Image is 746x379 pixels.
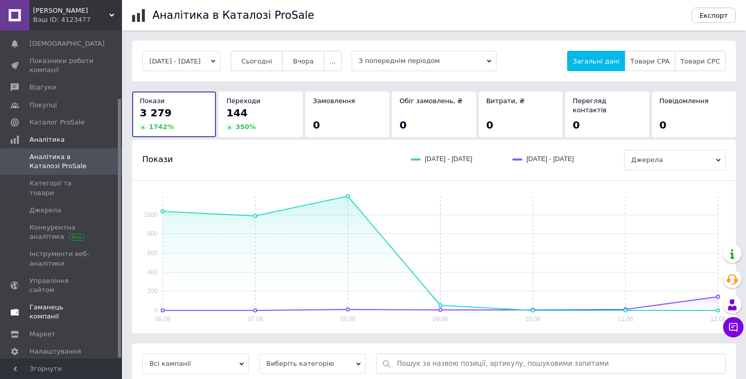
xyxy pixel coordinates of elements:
span: Гаманець компанії [29,303,94,321]
span: ФОП Немчинова Наталія [33,6,109,15]
span: Джерела [624,150,726,170]
span: Товари CPC [680,57,720,65]
span: 3 279 [140,107,172,119]
span: [DEMOGRAPHIC_DATA] [29,39,105,48]
span: Переходи [226,97,260,105]
span: Всі кампанії [142,354,249,374]
span: 0 [399,119,407,131]
text: 10.08 [525,315,541,323]
span: Маркет [29,330,55,339]
span: Налаштування [29,347,81,356]
span: Вчора [293,57,314,65]
text: 400 [147,269,158,276]
span: З попереднім періодом [352,51,496,71]
span: Покупці [29,101,57,110]
text: 07.08 [247,315,263,323]
span: Товари CPA [630,57,669,65]
span: Інструменти веб-аналітики [29,249,94,268]
span: Конкурентна аналітика [29,223,94,241]
text: 600 [147,249,158,257]
text: 06.08 [155,315,170,323]
span: Сьогодні [241,57,272,65]
span: Аналітика [29,135,65,144]
button: Вчора [282,51,324,71]
span: 0 [313,119,320,131]
span: ... [329,57,335,65]
text: 09.08 [432,315,448,323]
span: 350 % [235,123,256,131]
button: Товари CPA [625,51,675,71]
span: Повідомлення [660,97,709,105]
text: 200 [147,288,158,295]
span: 0 [573,119,580,131]
span: 0 [486,119,493,131]
text: 1000 [144,211,158,218]
button: ... [324,51,341,71]
button: Чат з покупцем [723,317,743,337]
button: [DATE] - [DATE] [142,51,221,71]
span: Виберіть категорію [259,354,366,374]
text: 800 [147,230,158,237]
span: 144 [226,107,247,119]
span: Управління сайтом [29,276,94,295]
text: 12.08 [710,315,726,323]
span: Показники роботи компанії [29,56,94,75]
span: Аналітика в Каталозі ProSale [29,152,94,171]
span: 0 [660,119,667,131]
button: Загальні дані [567,51,625,71]
span: Покази [140,97,165,105]
span: Обіг замовлень, ₴ [399,97,462,105]
span: Загальні дані [573,57,619,65]
button: Сьогодні [231,51,283,71]
span: Замовлення [313,97,355,105]
text: 08.08 [340,315,355,323]
span: Витрати, ₴ [486,97,525,105]
h1: Аналітика в Каталозі ProSale [152,9,314,21]
input: Пошук за назвою позиції, артикулу, пошуковими запитами [397,354,720,373]
button: Товари CPC [675,51,726,71]
span: Джерела [29,206,61,215]
span: Відгуки [29,83,56,92]
span: Перегляд контактів [573,97,607,114]
text: 11.08 [618,315,633,323]
div: Ваш ID: 4123477 [33,15,122,24]
span: 1742 % [149,123,174,131]
span: Покази [142,154,173,165]
text: 0 [154,307,158,314]
span: Експорт [700,12,728,19]
span: Каталог ProSale [29,118,84,127]
button: Експорт [692,8,736,23]
span: Категорії та товари [29,179,94,197]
